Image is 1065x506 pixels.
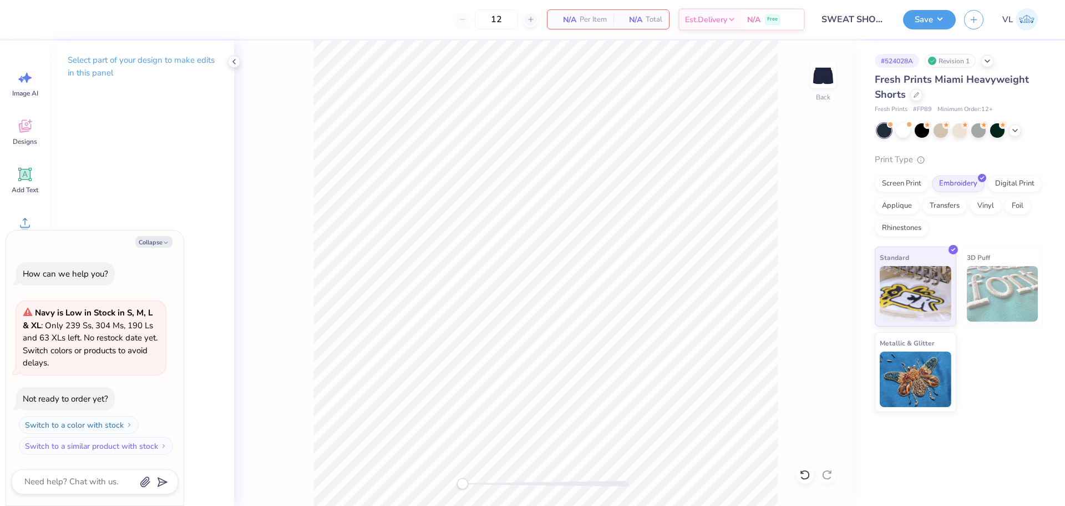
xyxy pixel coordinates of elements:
div: Revision 1 [925,54,976,68]
div: Applique [875,198,919,214]
div: Not ready to order yet? [23,393,108,404]
input: Untitled Design [813,8,895,31]
span: # FP89 [913,105,932,114]
img: 3D Puff [967,266,1038,322]
img: Metallic & Glitter [880,352,951,407]
div: Foil [1005,198,1031,214]
img: Back [812,64,834,87]
p: Select part of your design to make edits in this panel [68,54,216,79]
span: N/A [554,14,576,26]
div: Digital Print [988,176,1042,192]
span: Minimum Order: 12 + [937,105,993,114]
strong: Navy is Low in Stock in S, M, L & XL [23,307,153,331]
div: Print Type [875,153,1043,166]
span: Standard [880,252,909,263]
div: Vinyl [970,198,1001,214]
div: Embroidery [932,176,985,192]
span: Fresh Prints [875,105,907,114]
span: : Only 239 Ss, 304 Ms, 190 Ls and 63 XLs left. No restock date yet. Switch colors or products to ... [23,307,158,368]
button: Switch to a similar product with stock [19,437,173,455]
span: Add Text [12,186,38,194]
img: Standard [880,266,951,322]
span: Per Item [580,14,607,26]
a: VL [997,8,1043,31]
img: Switch to a color with stock [126,422,133,428]
button: Save [903,10,956,29]
span: Metallic & Glitter [880,337,935,349]
button: Switch to a color with stock [19,416,139,434]
div: Accessibility label [457,478,468,489]
span: Total [646,14,662,26]
div: Back [816,92,830,102]
span: Designs [13,137,37,146]
div: How can we help you? [23,268,108,279]
div: Rhinestones [875,220,929,237]
input: – – [475,9,518,29]
span: 3D Puff [967,252,990,263]
img: Vincent Lloyd Laurel [1016,8,1038,31]
span: Free [767,16,778,23]
span: N/A [747,14,760,26]
div: Screen Print [875,176,929,192]
span: N/A [620,14,642,26]
span: Image AI [12,89,38,98]
span: VL [1002,13,1013,26]
button: Collapse [135,236,173,248]
img: Switch to a similar product with stock [160,443,167,449]
span: Fresh Prints Miami Heavyweight Shorts [875,73,1029,101]
span: Est. Delivery [685,14,727,26]
div: # 524028A [875,54,919,68]
div: Transfers [922,198,967,214]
